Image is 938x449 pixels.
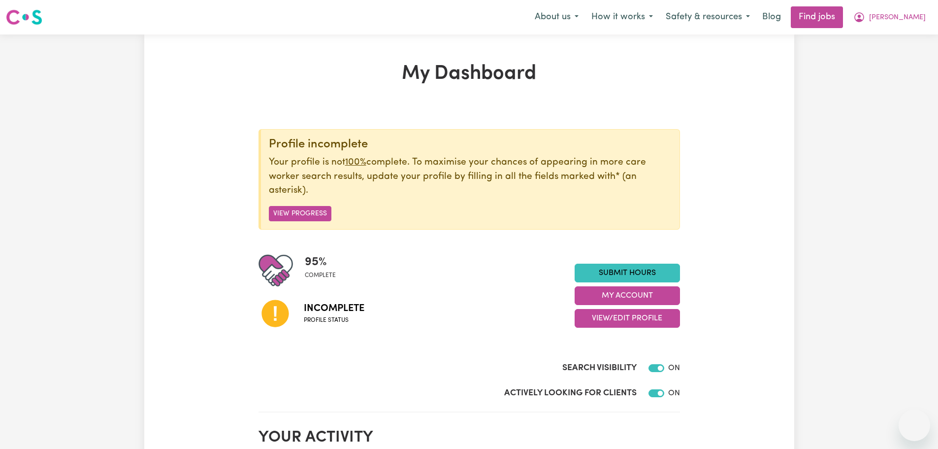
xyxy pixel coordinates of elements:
div: Profile completeness: 95% [305,253,344,288]
a: Submit Hours [575,264,680,282]
span: Incomplete [304,301,364,316]
label: Search Visibility [562,362,637,375]
button: My Account [575,286,680,305]
button: My Account [847,7,932,28]
button: Safety & resources [659,7,756,28]
span: Profile status [304,316,364,325]
h2: Your activity [259,428,680,447]
span: 95 % [305,253,336,271]
img: Careseekers logo [6,8,42,26]
button: View/Edit Profile [575,309,680,328]
div: Profile incomplete [269,138,672,152]
span: [PERSON_NAME] [869,12,926,23]
span: complete [305,271,336,280]
p: Your profile is not complete. To maximise your chances of appearing in more care worker search re... [269,156,672,198]
button: View Progress [269,206,331,221]
u: 100% [345,158,366,167]
a: Blog [756,6,787,28]
button: How it works [585,7,659,28]
label: Actively Looking for Clients [504,387,637,400]
button: About us [528,7,585,28]
a: Careseekers logo [6,6,42,29]
a: Find jobs [791,6,843,28]
h1: My Dashboard [259,62,680,86]
span: ON [668,364,680,372]
iframe: Button to launch messaging window, conversation in progress [899,410,930,441]
span: ON [668,389,680,397]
